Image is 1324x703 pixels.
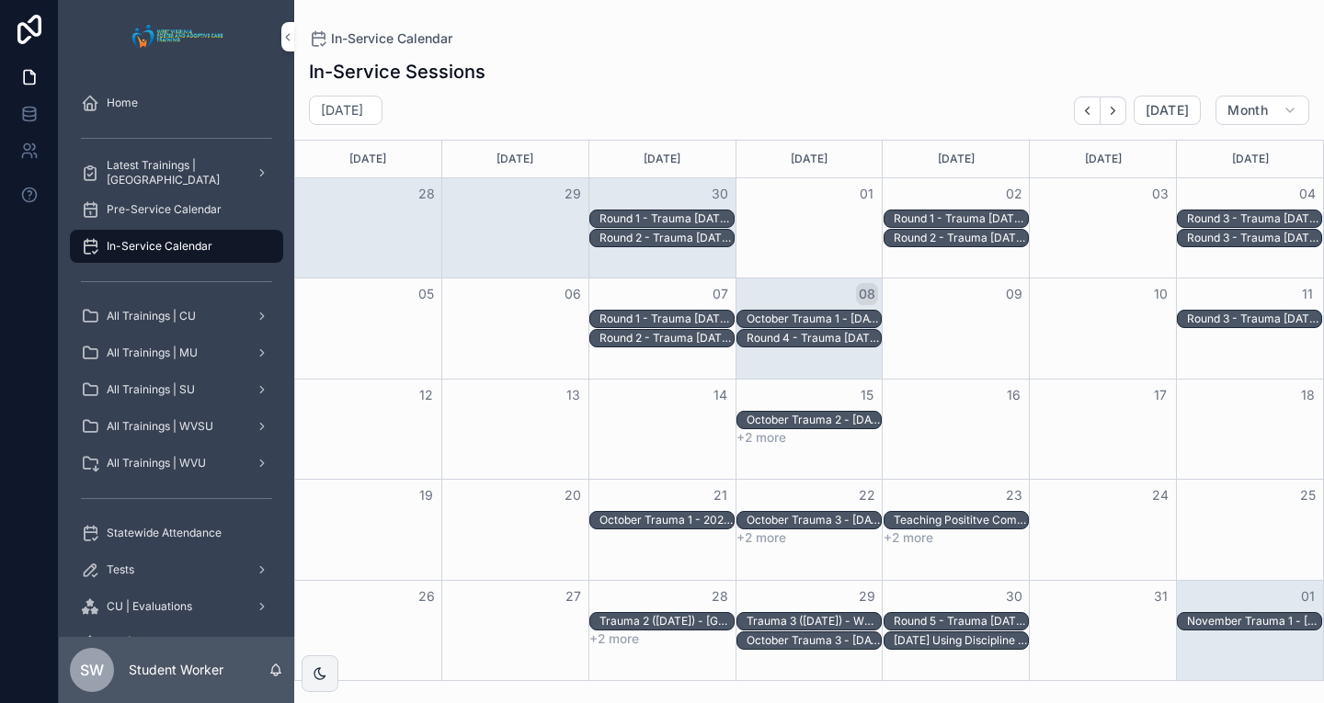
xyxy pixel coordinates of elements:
a: Statewide Attendance [70,516,283,550]
button: Back [1074,96,1101,125]
button: 23 [1003,484,1025,506]
div: Round 1 - Trauma [DATE] - Morning - Trauma 1 - SU [599,211,734,226]
button: [DATE] [1134,96,1201,125]
div: October Trauma 3 - [DATE] - Evening - Zoom - WVU [747,633,881,648]
div: October Trauma 1 - 2025 - Zoom - CU [599,513,734,527]
div: Trauma 3 (10/28/2025) - WVSU [747,613,881,629]
button: +2 more [589,631,639,646]
div: Month View [294,140,1324,681]
div: Round 2 - Trauma [DATE] - Evening - Trauma 3 - SU [599,331,734,346]
div: October Trauma 2 - 10/8/2025 - Morning - Zoom - WVU [747,412,881,428]
a: All Trainings | MU [70,336,283,369]
div: Round 2 - Trauma 9/30/2025 - Evening - Trauma 1 - SU [599,230,734,246]
button: Month [1216,96,1309,125]
h1: In-Service Sessions [309,59,485,85]
button: 01 [856,183,878,205]
a: MU | Evaluations [70,627,283,660]
div: Round 4 - Trauma 10/8/2025 - Trauma 1 - SU [747,330,881,346]
div: October Trauma 3 - 10/8/2025 - Morning - Zoom - WVU [747,512,881,528]
button: 17 [1149,384,1171,406]
div: Round 3 - Trauma [DATE] - Trauma 2 - SU [1187,231,1321,245]
div: Round 2 - Trauma 9/30/2025 - Evening - Trauma 3 - SU [599,330,734,346]
div: October Trauma 1 - 10/8/2025 - Morning - Zoom - WVU [747,311,881,327]
span: In-Service Calendar [107,239,212,254]
button: 06 [562,283,584,305]
div: Round 4 - Trauma [DATE] - Trauma 1 - SU [747,331,881,346]
button: +2 more [736,530,786,545]
button: 28 [416,183,438,205]
button: 12 [416,384,438,406]
div: Trauma 3 ([DATE]) - WVSU [747,614,881,629]
div: November Trauma 1 - 11/1/2025 - Zoom - WVU [1187,613,1321,629]
button: 28 [709,585,731,607]
button: 20 [562,484,584,506]
button: 03 [1149,183,1171,205]
button: +2 more [736,430,786,445]
button: 30 [1003,585,1025,607]
a: All Trainings | WVU [70,447,283,480]
a: In-Service Calendar [70,230,283,263]
p: Student Worker [129,661,223,679]
h2: [DATE] [321,101,363,119]
button: 27 [562,585,584,607]
div: Teaching Posititve Communication Skills to Youth - 10/23/2025 - Zoom - MU [894,512,1028,528]
a: All Trainings | WVSU [70,410,283,443]
a: Pre-Service Calendar [70,193,283,226]
button: 19 [416,484,438,506]
div: Round 1 - Trauma 9/30/2025 - Morning - Trauma 3 - SU [599,311,734,327]
button: 02 [1003,183,1025,205]
div: Round 3 - Trauma 10/4/2025 - Trauma 3 - SU [1187,311,1321,327]
div: November Trauma 1 - [DATE] - Zoom - WVU [1187,614,1321,629]
button: 26 [416,585,438,607]
div: 10/30/2025 Using Discipline - Zoom - CU [894,632,1028,649]
a: Latest Trainings | [GEOGRAPHIC_DATA] [70,156,283,189]
div: Round 5 - Trauma [DATE] - Trauma 1 - SU [894,614,1028,629]
button: 24 [1149,484,1171,506]
button: 05 [416,283,438,305]
div: scrollable content [59,74,294,637]
div: Round 2 - Trauma 9/30/2025 - Evening - Trauma 2 - SU [894,230,1028,246]
div: [DATE] [739,141,880,177]
div: Round 1 - Trauma [DATE] - Morning - Trauma 2 - SU [894,211,1028,226]
a: Tests [70,553,283,586]
a: Home [70,86,283,119]
button: 13 [562,384,584,406]
button: 22 [856,484,878,506]
button: 31 [1149,585,1171,607]
div: Round 3 - Trauma [DATE] - Trauma 3 - SU [1187,312,1321,326]
span: All Trainings | CU [107,309,196,323]
button: 07 [709,283,731,305]
div: October Trauma 3 - 10/8/2025 - Evening - Zoom - WVU [747,632,881,649]
span: Pre-Service Calendar [107,202,222,217]
div: [DATE] [445,141,586,177]
button: 04 [1296,183,1318,205]
div: October Trauma 1 - [DATE] - Morning - Zoom - WVU [747,312,881,326]
button: 25 [1296,484,1318,506]
div: [DATE] [298,141,439,177]
button: 15 [856,384,878,406]
div: Teaching Posititve Communication Skills to Youth - [DATE] - Zoom - MU [894,513,1028,527]
button: Next [1101,96,1126,125]
div: [DATE] [1180,141,1320,177]
button: 11 [1296,283,1318,305]
span: All Trainings | WVU [107,456,206,471]
div: [DATE] [592,141,733,177]
div: Trauma 2 ([DATE]) - [GEOGRAPHIC_DATA] [599,614,734,629]
span: Home [107,96,138,110]
a: All Trainings | CU [70,300,283,333]
span: MU | Evaluations [107,636,194,651]
div: October Trauma 2 - [DATE] - Morning - Zoom - WVU [747,413,881,427]
div: [DATE] [1033,141,1173,177]
span: CU | Evaluations [107,599,192,614]
div: [DATE] Using Discipline - Zoom - CU [894,633,1028,648]
img: App logo [127,22,227,51]
span: In-Service Calendar [331,29,452,48]
button: 29 [856,585,878,607]
button: 18 [1296,384,1318,406]
span: Month [1227,102,1268,119]
button: 21 [709,484,731,506]
span: Latest Trainings | [GEOGRAPHIC_DATA] [107,158,241,187]
div: Round 1 - Trauma 9/30/2025 - Morning - Trauma 2 - SU [894,210,1028,227]
a: All Trainings | SU [70,373,283,406]
div: [DATE] [885,141,1026,177]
